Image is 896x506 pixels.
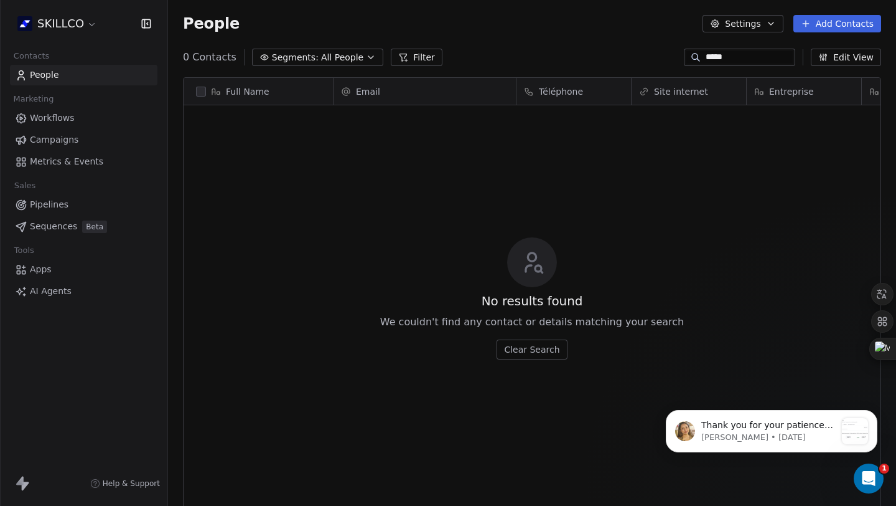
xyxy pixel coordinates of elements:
a: Pipelines [10,194,157,215]
iframe: Intercom live chat [854,464,884,494]
a: Metrics & Events [10,151,157,172]
span: Pipelines [30,198,68,211]
a: AI Agents [10,281,157,302]
span: Segments: [272,51,319,64]
a: Campaigns [10,130,157,150]
span: 0 Contacts [183,50,236,65]
button: Settings [702,15,783,32]
span: 1 [879,464,889,474]
span: Téléphone [539,85,583,98]
span: All People [321,51,363,64]
div: Téléphone [516,78,631,105]
span: Contacts [8,47,55,65]
button: Edit View [811,49,881,66]
button: Add Contacts [793,15,881,32]
span: Metrics & Events [30,155,103,168]
a: SequencesBeta [10,216,157,237]
a: People [10,65,157,85]
span: Site internet [654,85,708,98]
iframe: Intercom notifications message [647,385,896,472]
span: SKILLCO [37,16,84,32]
span: AI Agents [30,285,72,298]
span: No results found [482,292,583,310]
div: grid [184,105,334,494]
span: Email [356,85,380,98]
span: Full Name [226,85,269,98]
span: Workflows [30,112,75,125]
a: Help & Support [90,479,160,489]
a: Apps [10,259,157,280]
span: People [30,69,59,82]
span: Apps [30,263,52,276]
span: We couldn't find any contact or details matching your search [380,315,684,330]
span: Campaigns [30,133,78,146]
span: Beta [82,221,107,233]
button: SKILLCO [15,13,100,34]
span: Marketing [8,90,59,108]
button: Filter [391,49,442,66]
div: Full Name [184,78,333,105]
span: People [183,14,240,33]
img: Skillco%20logo%20icon%20(2).png [17,16,32,31]
span: Tools [9,241,39,260]
span: Sequences [30,220,77,233]
span: Help & Support [103,479,160,489]
div: Entreprise [747,78,861,105]
button: Clear Search [497,340,567,360]
span: Sales [9,176,41,195]
div: Email [334,78,516,105]
div: Site internet [632,78,746,105]
span: Entreprise [769,85,814,98]
a: Workflows [10,108,157,128]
